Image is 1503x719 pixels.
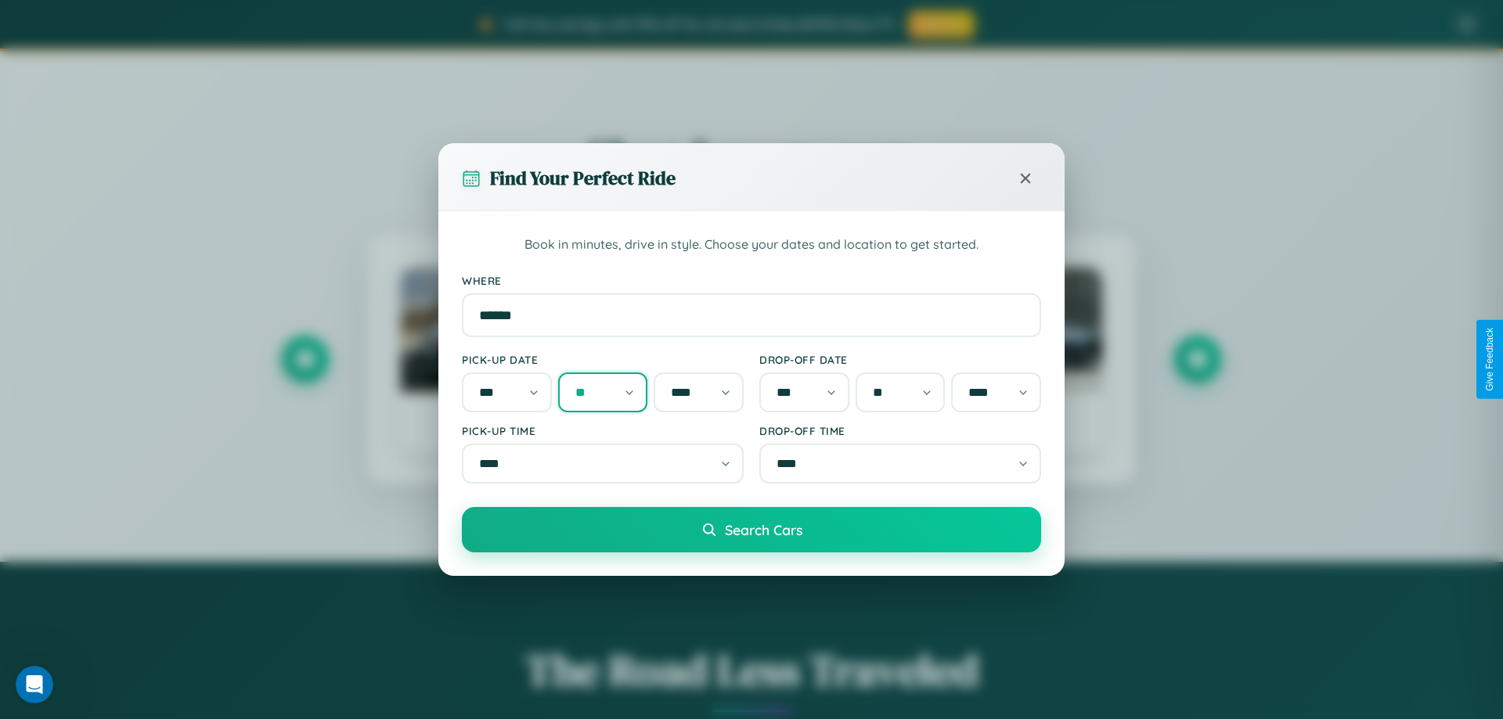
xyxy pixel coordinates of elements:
[462,235,1041,255] p: Book in minutes, drive in style. Choose your dates and location to get started.
[462,274,1041,287] label: Where
[462,424,744,437] label: Pick-up Time
[490,165,676,191] h3: Find Your Perfect Ride
[759,424,1041,437] label: Drop-off Time
[462,353,744,366] label: Pick-up Date
[725,521,802,538] span: Search Cars
[462,507,1041,552] button: Search Cars
[759,353,1041,366] label: Drop-off Date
